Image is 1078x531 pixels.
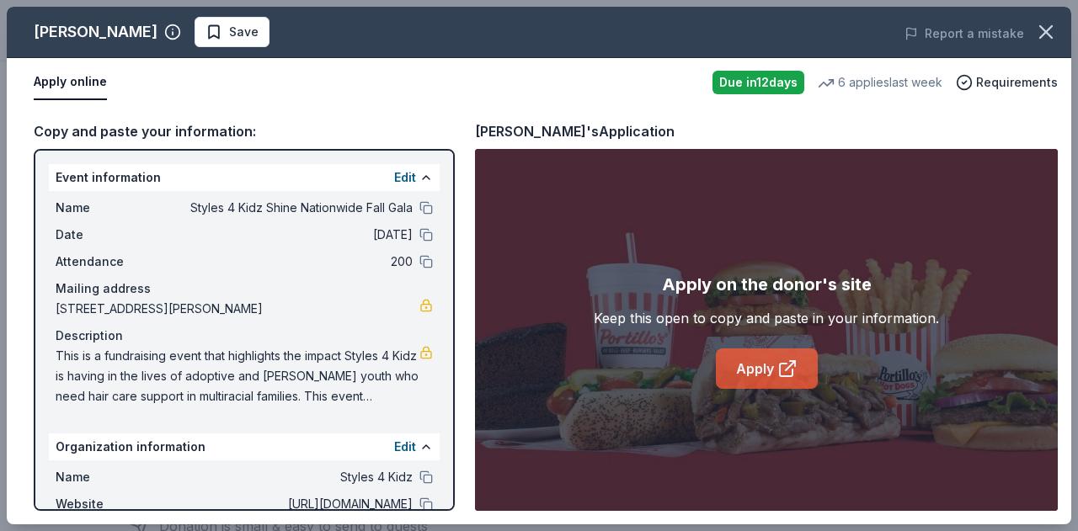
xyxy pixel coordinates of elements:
button: Edit [394,167,416,188]
span: This is a fundraising event that highlights the impact Styles 4 Kidz is having in the lives of ad... [56,346,419,406]
span: Name [56,198,168,218]
div: Mailing address [56,279,433,299]
button: Save [195,17,269,47]
span: 200 [168,252,413,272]
div: Copy and paste your information: [34,120,455,142]
span: Date [56,225,168,245]
div: Apply on the donor's site [662,271,872,298]
div: [PERSON_NAME] [34,19,157,45]
button: Apply online [34,65,107,100]
span: Name [56,467,168,487]
span: Styles 4 Kidz [168,467,413,487]
button: Report a mistake [905,24,1024,44]
div: Due in 12 days [712,71,804,94]
span: [DATE] [168,225,413,245]
button: Requirements [956,72,1058,93]
span: Save [229,22,259,42]
span: Requirements [976,72,1058,93]
span: Styles 4 Kidz Shine Nationwide Fall Gala [168,198,413,218]
span: Attendance [56,252,168,272]
div: Keep this open to copy and paste in your information. [594,308,939,328]
button: Edit [394,437,416,457]
a: Apply [716,348,818,389]
span: Website [56,494,168,514]
div: Organization information [49,433,440,460]
span: [URL][DOMAIN_NAME] [168,494,413,514]
div: Description [56,326,433,346]
div: [PERSON_NAME]'s Application [475,120,675,142]
span: [STREET_ADDRESS][PERSON_NAME] [56,299,419,319]
div: 6 applies last week [818,72,942,93]
div: Event information [49,164,440,191]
